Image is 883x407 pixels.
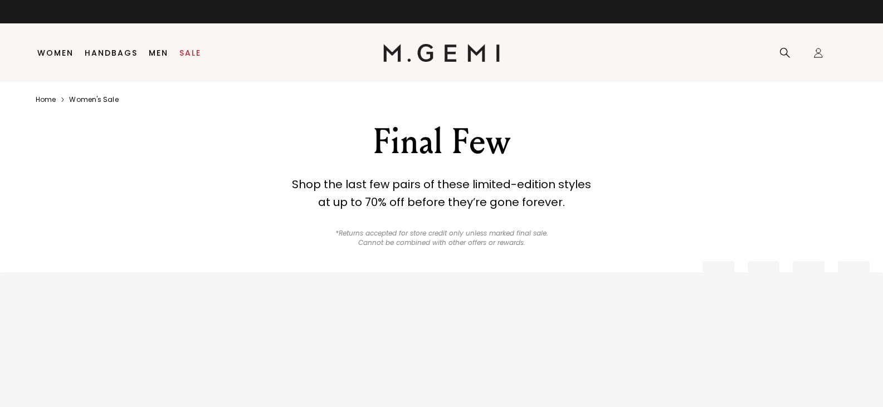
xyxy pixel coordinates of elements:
a: Home [36,95,56,104]
p: *Returns accepted for store credit only unless marked final sale. Cannot be combined with other o... [329,229,554,248]
a: Women's sale [69,95,118,104]
a: Women [37,48,74,57]
a: Men [149,48,168,57]
strong: Shop the last few pairs of these limited-edition styles at up to 70% off before they’re gone fore... [292,176,591,210]
div: Final Few [248,122,635,162]
a: Handbags [85,48,138,57]
a: Sale [179,48,201,57]
img: M.Gemi [383,44,500,62]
